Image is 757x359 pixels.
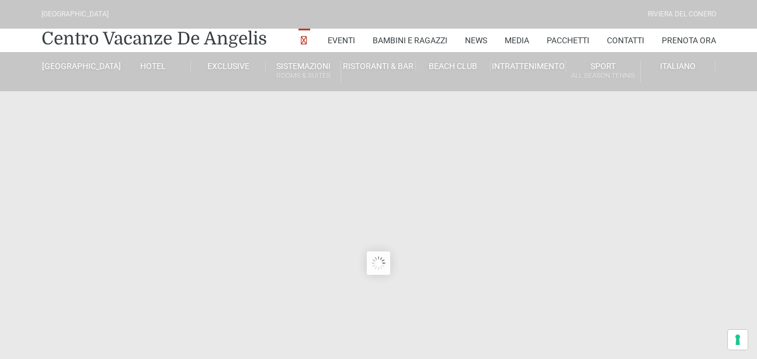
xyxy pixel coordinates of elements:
[341,61,416,71] a: Ristoranti & Bar
[465,29,487,52] a: News
[648,9,716,20] div: Riviera Del Conero
[505,29,529,52] a: Media
[266,70,340,81] small: Rooms & Suites
[566,70,640,81] small: All Season Tennis
[728,330,748,350] button: Le tue preferenze relative al consenso per le tecnologie di tracciamento
[416,61,491,71] a: Beach Club
[41,61,116,71] a: [GEOGRAPHIC_DATA]
[41,27,267,50] a: Centro Vacanze De Angelis
[641,61,716,71] a: Italiano
[41,9,109,20] div: [GEOGRAPHIC_DATA]
[662,29,716,52] a: Prenota Ora
[116,61,191,71] a: Hotel
[607,29,644,52] a: Contatti
[191,61,266,71] a: Exclusive
[373,29,447,52] a: Bambini e Ragazzi
[266,61,341,82] a: SistemazioniRooms & Suites
[660,61,696,71] span: Italiano
[547,29,589,52] a: Pacchetti
[328,29,355,52] a: Eventi
[491,61,565,71] a: Intrattenimento
[566,61,641,82] a: SportAll Season Tennis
